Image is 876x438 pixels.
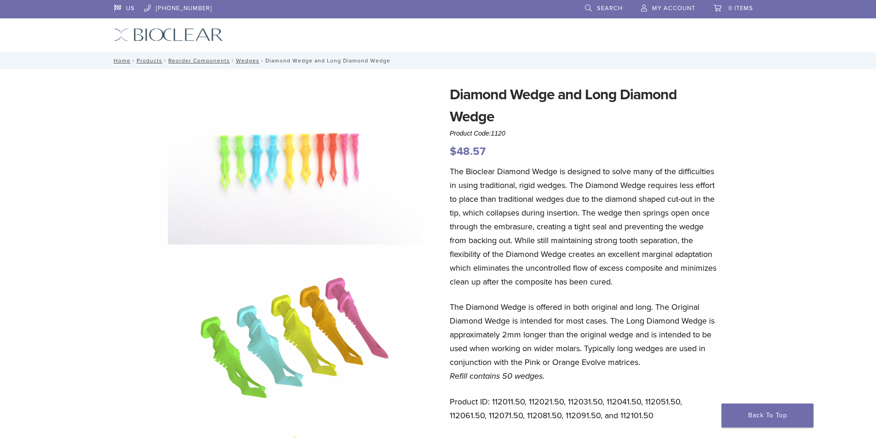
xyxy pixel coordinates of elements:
[137,57,162,64] a: Products
[199,245,390,436] img: Diamond Wedge and Long Diamond Wedge - Image 2
[162,58,168,63] span: /
[450,145,457,158] span: $
[728,5,753,12] span: 0 items
[450,300,720,383] p: The Diamond Wedge is offered in both original and long. The Original Diamond Wedge is intended fo...
[491,130,505,137] span: 1120
[450,395,720,422] p: Product ID: 112011.50, 112021.50, 112031.50, 112041.50, 112051.50, 112061.50, 112071.50, 112081.5...
[114,28,223,41] img: Bioclear
[450,84,720,128] h1: Diamond Wedge and Long Diamond Wedge
[652,5,695,12] span: My Account
[450,371,544,381] em: Refill contains 50 wedges.
[450,130,505,137] span: Product Code:
[721,404,813,427] a: Back To Top
[450,145,486,158] bdi: 48.57
[236,57,259,64] a: Wedges
[107,52,769,69] nav: Diamond Wedge and Long Diamond Wedge
[259,58,265,63] span: /
[168,84,422,245] img: DSC_0187_v3-1920x1218-1.png
[168,57,230,64] a: Reorder Components
[131,58,137,63] span: /
[597,5,623,12] span: Search
[230,58,236,63] span: /
[450,165,720,289] p: The Bioclear Diamond Wedge is designed to solve many of the difficulties in using traditional, ri...
[111,57,131,64] a: Home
